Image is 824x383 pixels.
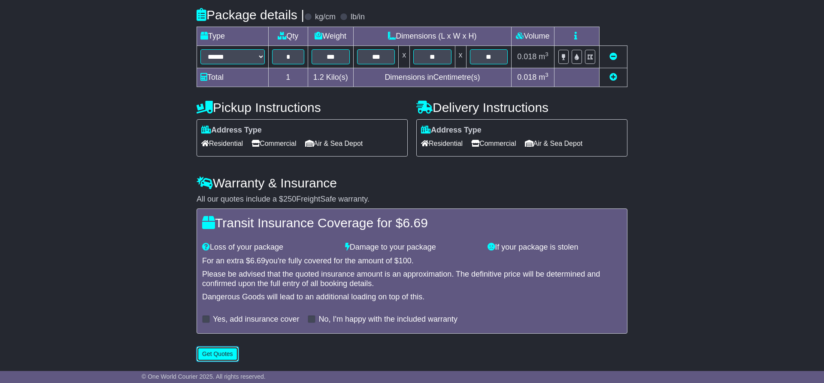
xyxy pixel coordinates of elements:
div: Please be advised that the quoted insurance amount is an approximation. The definitive price will... [202,270,622,288]
span: m [539,52,548,61]
span: Residential [201,137,243,150]
span: 0.018 [517,52,536,61]
span: 0.018 [517,73,536,81]
h4: Pickup Instructions [197,100,408,115]
span: 250 [283,195,296,203]
label: Yes, add insurance cover [213,315,299,324]
div: All our quotes include a $ FreightSafe warranty. [197,195,627,204]
td: 1 [269,68,308,87]
span: 100 [399,256,412,265]
td: Kilo(s) [308,68,353,87]
td: Dimensions (L x W x H) [353,27,511,45]
button: Get Quotes [197,347,239,362]
a: Remove this item [609,52,617,61]
div: Damage to your package [341,243,484,252]
td: Type [197,27,269,45]
td: Total [197,68,269,87]
span: 1.2 [313,73,324,81]
h4: Delivery Instructions [416,100,627,115]
div: Loss of your package [198,243,341,252]
label: Address Type [421,126,482,135]
span: Air & Sea Depot [525,137,583,150]
label: kg/cm [315,12,336,22]
span: m [539,73,548,81]
span: Air & Sea Depot [305,137,363,150]
a: Add new item [609,73,617,81]
span: 6.69 [403,216,427,230]
td: x [399,45,410,68]
label: No, I'm happy with the included warranty [318,315,457,324]
label: lb/in [351,12,365,22]
td: x [455,45,466,68]
div: For an extra $ you're fully covered for the amount of $ . [202,256,622,266]
h4: Package details | [197,8,304,22]
td: Volume [511,27,554,45]
sup: 3 [545,72,548,78]
span: Commercial [251,137,296,150]
span: © One World Courier 2025. All rights reserved. [142,373,266,380]
td: Qty [269,27,308,45]
td: Dimensions in Centimetre(s) [353,68,511,87]
div: If your package is stolen [483,243,626,252]
td: Weight [308,27,353,45]
h4: Warranty & Insurance [197,176,627,190]
div: Dangerous Goods will lead to an additional loading on top of this. [202,293,622,302]
h4: Transit Insurance Coverage for $ [202,216,622,230]
label: Address Type [201,126,262,135]
sup: 3 [545,51,548,57]
span: Residential [421,137,463,150]
span: Commercial [471,137,516,150]
span: 6.69 [250,256,265,265]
